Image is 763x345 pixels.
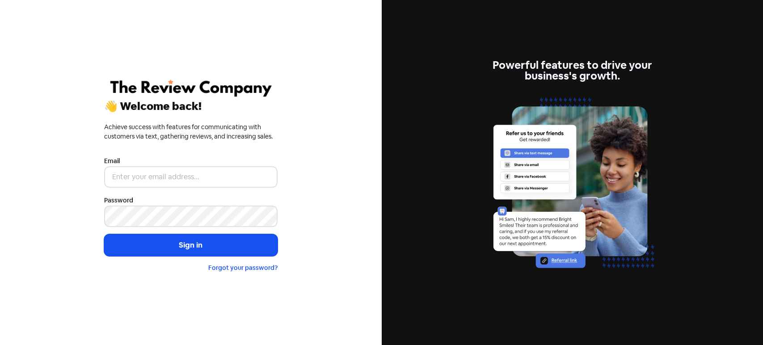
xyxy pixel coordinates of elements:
[104,196,133,205] label: Password
[485,60,659,81] div: Powerful features to drive your business's growth.
[485,92,659,285] img: referrals
[104,101,278,112] div: 👋 Welcome back!
[208,264,278,272] a: Forgot your password?
[104,166,278,188] input: Enter your email address...
[104,234,278,257] button: Sign in
[104,122,278,141] div: Achieve success with features for communicating with customers via text, gathering reviews, and i...
[104,156,120,166] label: Email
